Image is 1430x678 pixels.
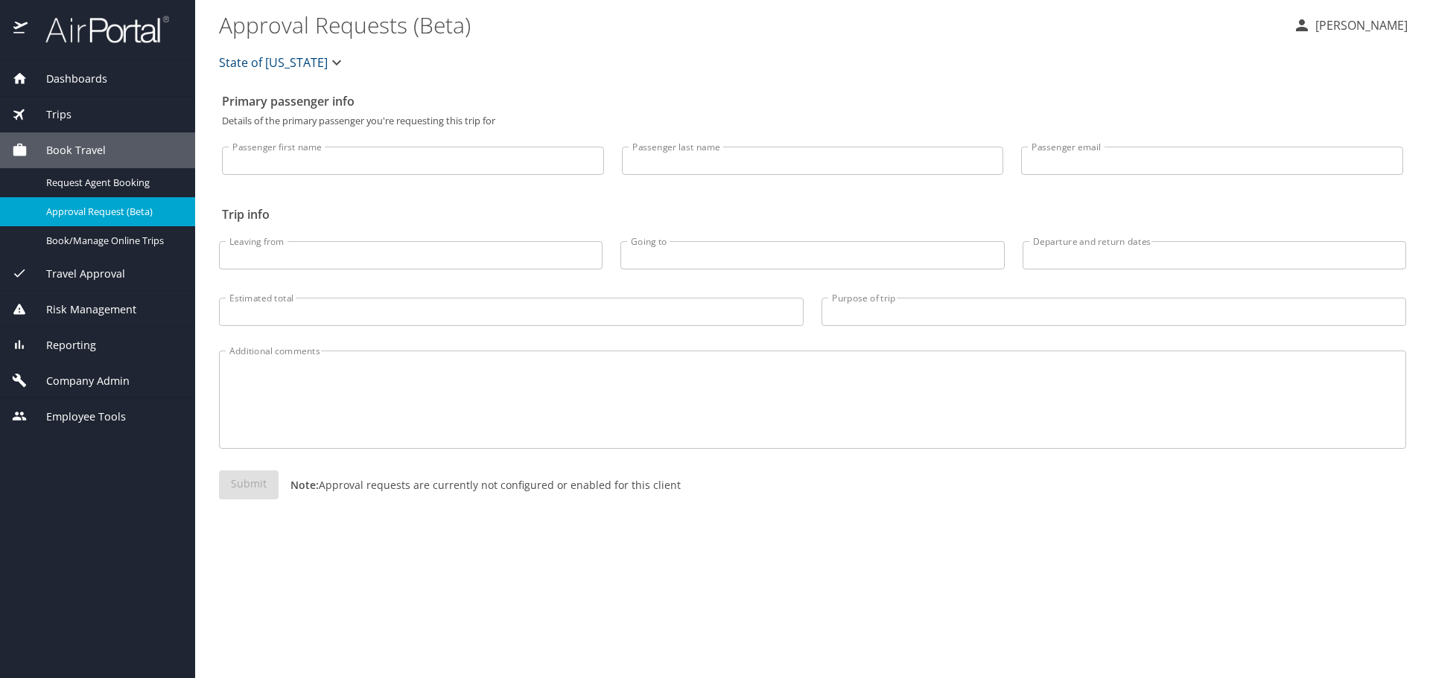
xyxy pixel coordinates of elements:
[28,337,96,354] span: Reporting
[222,116,1403,126] p: Details of the primary passenger you're requesting this trip for
[28,301,136,318] span: Risk Management
[279,477,681,493] p: Approval requests are currently not configured or enabled for this client
[28,71,107,87] span: Dashboards
[28,266,125,282] span: Travel Approval
[28,373,130,389] span: Company Admin
[28,106,71,123] span: Trips
[46,176,177,190] span: Request Agent Booking
[222,202,1403,226] h2: Trip info
[28,409,126,425] span: Employee Tools
[28,142,106,159] span: Book Travel
[29,15,169,44] img: airportal-logo.png
[290,478,319,492] strong: Note:
[46,234,177,248] span: Book/Manage Online Trips
[1287,12,1414,39] button: [PERSON_NAME]
[219,52,328,73] span: State of [US_STATE]
[13,15,29,44] img: icon-airportal.png
[46,205,177,219] span: Approval Request (Beta)
[213,48,352,77] button: State of [US_STATE]
[219,1,1281,48] h1: Approval Requests (Beta)
[1311,16,1408,34] p: [PERSON_NAME]
[222,89,1403,113] h2: Primary passenger info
